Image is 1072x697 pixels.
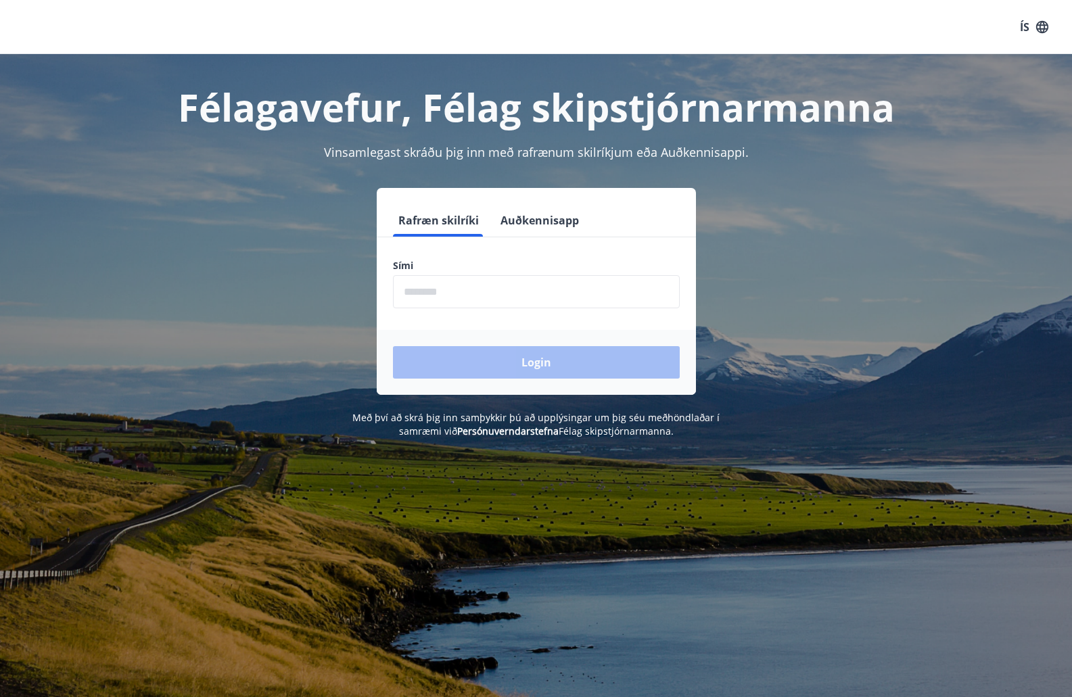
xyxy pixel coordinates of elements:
button: Rafræn skilríki [393,204,484,237]
span: Með því að skrá þig inn samþykkir þú að upplýsingar um þig séu meðhöndlaðar í samræmi við Félag s... [352,411,720,437]
button: ÍS [1012,15,1056,39]
h1: Félagavefur, Félag skipstjórnarmanna [66,81,1007,133]
span: Vinsamlegast skráðu þig inn með rafrænum skilríkjum eða Auðkennisappi. [324,144,749,160]
label: Sími [393,259,680,272]
button: Auðkennisapp [495,204,584,237]
a: Persónuverndarstefna [457,425,559,437]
